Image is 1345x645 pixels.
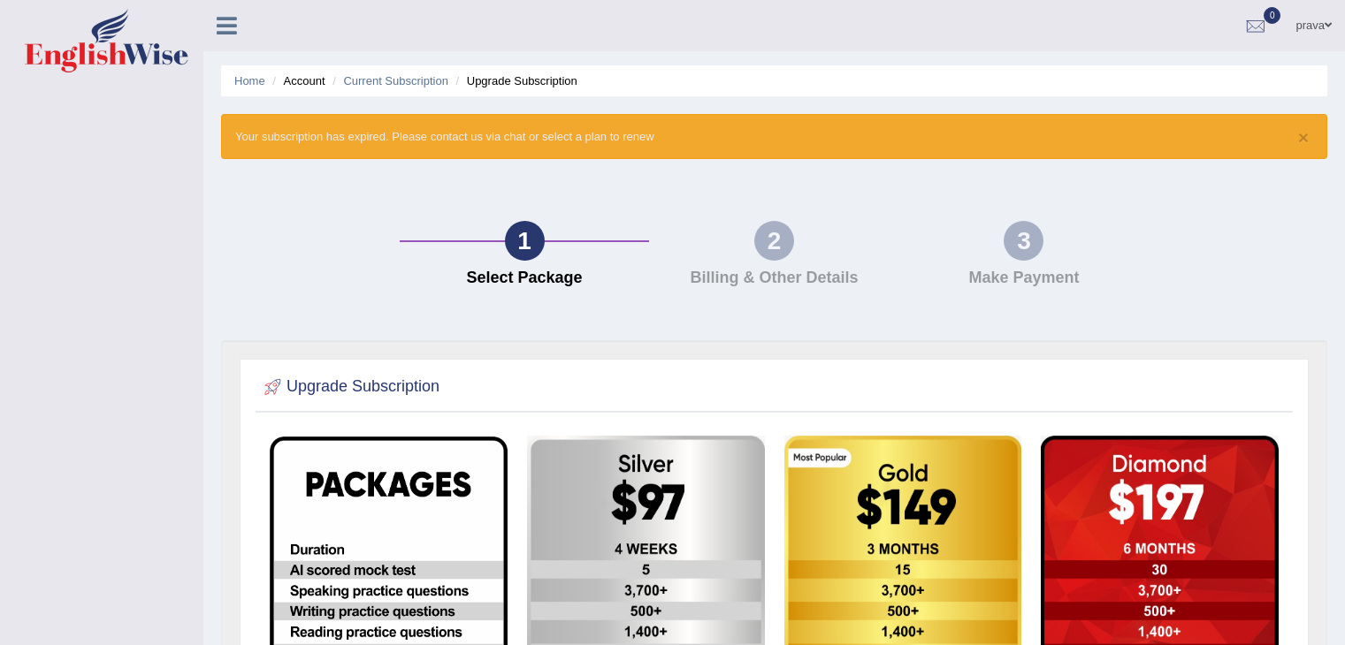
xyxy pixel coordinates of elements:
div: 1 [505,221,545,261]
h4: Select Package [409,269,640,287]
li: Upgrade Subscription [452,72,577,89]
span: 0 [1264,7,1281,24]
h2: Upgrade Subscription [260,374,439,400]
h4: Make Payment [908,269,1140,287]
div: Your subscription has expired. Please contact us via chat or select a plan to renew [221,114,1327,159]
li: Account [268,72,325,89]
a: Home [234,74,265,87]
div: 2 [754,221,794,261]
div: 3 [1004,221,1043,261]
h4: Billing & Other Details [658,269,890,287]
a: Current Subscription [343,74,448,87]
button: × [1298,128,1309,147]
